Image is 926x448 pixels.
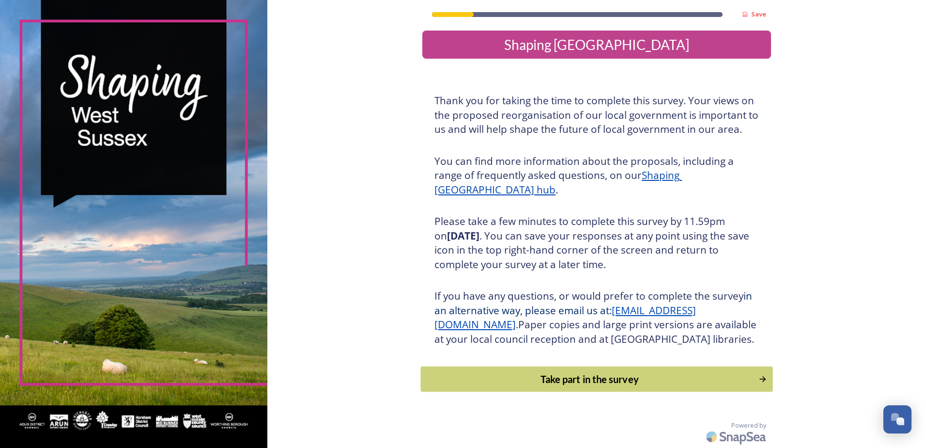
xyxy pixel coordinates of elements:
span: . [516,318,518,331]
button: Continue [420,367,772,392]
a: Shaping [GEOGRAPHIC_DATA] hub [434,168,682,196]
h3: Please take a few minutes to complete this survey by 11.59pm on . You can save your responses at ... [434,214,759,272]
strong: Save [751,10,766,18]
a: [EMAIL_ADDRESS][DOMAIN_NAME] [434,304,696,332]
div: Shaping [GEOGRAPHIC_DATA] [426,34,767,55]
span: in an alternative way, please email us at: [434,289,755,317]
h3: You can find more information about the proposals, including a range of frequently asked question... [434,154,759,197]
button: Open Chat [883,405,911,433]
h3: If you have any questions, or would prefer to complete the survey Paper copies and large print ve... [434,289,759,346]
div: Take part in the survey [426,372,754,386]
span: Powered by [731,421,766,430]
h3: Thank you for taking the time to complete this survey. Your views on the proposed reorganisation ... [434,94,759,137]
img: SnapSea Logo [703,425,771,448]
strong: [DATE] [447,229,479,242]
